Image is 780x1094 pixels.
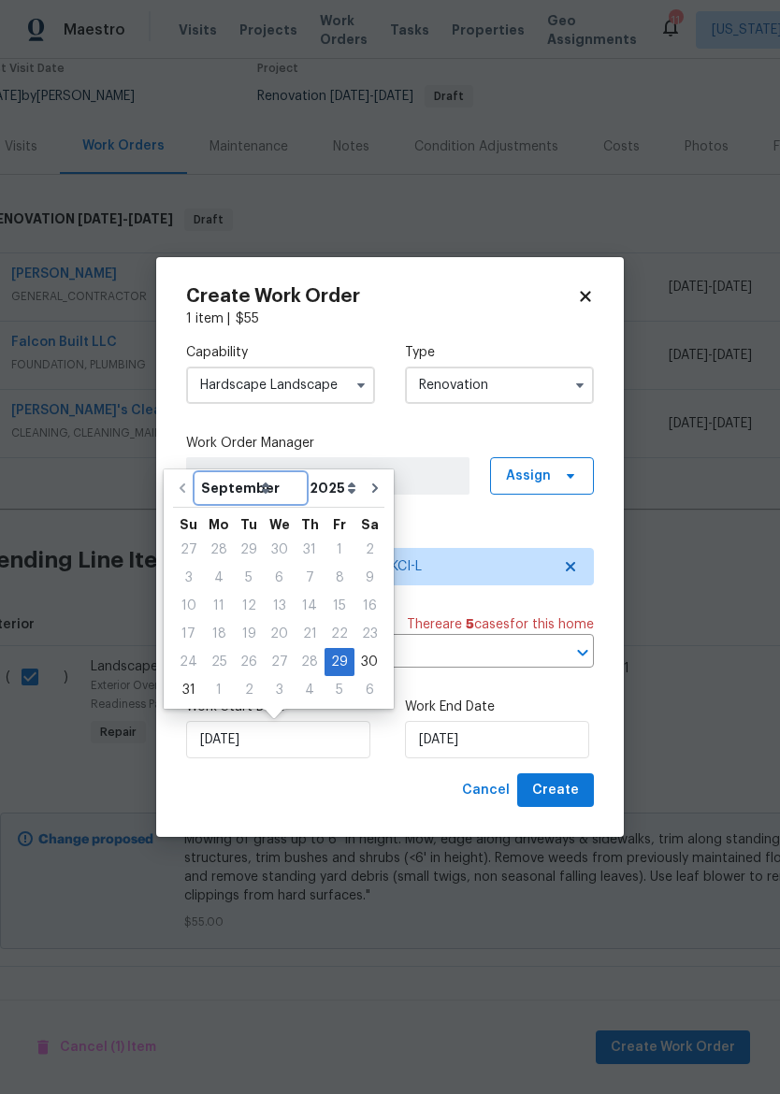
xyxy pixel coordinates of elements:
[173,537,204,563] div: 27
[405,343,594,362] label: Type
[361,469,389,507] button: Go to next month
[264,648,295,676] div: Wed Aug 27 2025
[269,518,290,531] abbr: Wednesday
[407,615,594,634] span: There are case s for this home
[240,518,257,531] abbr: Tuesday
[204,676,234,704] div: Mon Sep 01 2025
[173,620,204,648] div: Sun Aug 17 2025
[234,536,264,564] div: Tue Jul 29 2025
[234,564,264,592] div: Tue Aug 05 2025
[295,677,325,703] div: 4
[204,621,234,647] div: 18
[204,593,234,619] div: 11
[295,676,325,704] div: Thu Sep 04 2025
[234,537,264,563] div: 29
[295,537,325,563] div: 31
[204,592,234,620] div: Mon Aug 11 2025
[295,564,325,592] div: Thu Aug 07 2025
[180,518,197,531] abbr: Sunday
[325,677,354,703] div: 5
[173,565,204,591] div: 3
[209,518,229,531] abbr: Monday
[569,374,591,396] button: Show options
[264,593,295,619] div: 13
[462,779,510,802] span: Cancel
[204,536,234,564] div: Mon Jul 28 2025
[325,648,354,676] div: Fri Aug 29 2025
[325,621,354,647] div: 22
[264,565,295,591] div: 6
[173,592,204,620] div: Sun Aug 10 2025
[325,564,354,592] div: Fri Aug 08 2025
[570,640,596,666] button: Open
[361,518,379,531] abbr: Saturday
[264,620,295,648] div: Wed Aug 20 2025
[506,467,551,485] span: Assign
[234,621,264,647] div: 19
[186,287,577,306] h2: Create Work Order
[186,434,594,453] label: Work Order Manager
[173,621,204,647] div: 17
[204,649,234,675] div: 25
[204,565,234,591] div: 4
[173,593,204,619] div: 10
[173,649,204,675] div: 24
[325,565,354,591] div: 8
[173,676,204,704] div: Sun Aug 31 2025
[405,367,594,404] input: Select...
[264,676,295,704] div: Wed Sep 03 2025
[234,620,264,648] div: Tue Aug 19 2025
[354,565,384,591] div: 9
[354,564,384,592] div: Sat Aug 09 2025
[196,474,305,502] select: Month
[186,721,370,758] input: M/D/YYYY
[186,309,594,328] div: 1 item |
[264,649,295,675] div: 27
[405,698,594,716] label: Work End Date
[517,773,594,808] button: Create
[234,592,264,620] div: Tue Aug 12 2025
[168,469,196,507] button: Go to previous month
[455,773,517,808] button: Cancel
[325,537,354,563] div: 1
[325,676,354,704] div: Fri Sep 05 2025
[204,537,234,563] div: 28
[234,593,264,619] div: 12
[204,620,234,648] div: Mon Aug 18 2025
[234,648,264,676] div: Tue Aug 26 2025
[354,676,384,704] div: Sat Sep 06 2025
[186,367,375,404] input: Select...
[204,648,234,676] div: Mon Aug 25 2025
[234,676,264,704] div: Tue Sep 02 2025
[295,593,325,619] div: 14
[295,649,325,675] div: 28
[354,620,384,648] div: Sat Aug 23 2025
[204,564,234,592] div: Mon Aug 04 2025
[354,536,384,564] div: Sat Aug 02 2025
[264,592,295,620] div: Wed Aug 13 2025
[325,649,354,675] div: 29
[295,648,325,676] div: Thu Aug 28 2025
[301,518,319,531] abbr: Thursday
[264,677,295,703] div: 3
[173,648,204,676] div: Sun Aug 24 2025
[295,592,325,620] div: Thu Aug 14 2025
[354,677,384,703] div: 6
[354,593,384,619] div: 16
[295,565,325,591] div: 7
[354,592,384,620] div: Sat Aug 16 2025
[295,620,325,648] div: Thu Aug 21 2025
[295,621,325,647] div: 21
[466,618,474,631] span: 5
[234,565,264,591] div: 5
[325,536,354,564] div: Fri Aug 01 2025
[173,536,204,564] div: Sun Jul 27 2025
[325,593,354,619] div: 15
[325,620,354,648] div: Fri Aug 22 2025
[234,649,264,675] div: 26
[333,518,346,531] abbr: Friday
[532,779,579,802] span: Create
[305,474,361,502] select: Year
[405,721,589,758] input: M/D/YYYY
[354,621,384,647] div: 23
